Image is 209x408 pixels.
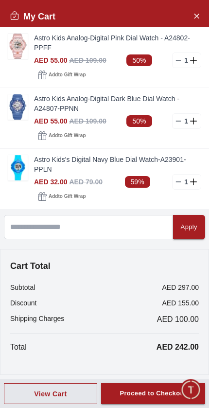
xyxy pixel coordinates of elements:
[49,70,86,80] span: Add to Gift Wrap
[158,285,198,297] span: Exchanges
[182,177,190,187] p: 1
[117,327,204,344] div: Track your Shipment
[34,117,67,125] span: AED 55.00
[10,341,27,353] p: Total
[8,155,28,180] img: ...
[180,379,202,401] div: Chat Widget
[34,389,67,399] div: View Cart
[32,307,112,319] span: Nearest Store Locator
[49,192,86,201] span: Add to Gift Wrap
[127,265,152,271] span: 07:29 PM
[10,259,199,273] h4: Cart Total
[34,178,67,186] span: AED 32.00
[10,314,64,325] p: Shipping Charges
[173,215,205,239] button: Apply
[4,383,97,404] button: View Cart
[69,117,106,125] span: AED 109.00
[69,56,106,64] span: AED 109.00
[125,176,150,188] span: 59%
[104,282,147,300] div: Services
[123,304,204,322] div: Request a callback
[10,283,35,292] p: Subtotal
[126,115,152,127] span: 50%
[40,282,99,300] div: New Enquiry
[14,236,146,268] span: Hello! I'm your Time House Watches Support Assistant. How can I assist you [DATE]?
[162,298,199,308] p: AED 155.00
[34,190,89,203] button: Addto Gift Wrap
[123,330,198,341] span: Track your Shipment
[34,33,201,53] a: Astro Kids Analog-Digital Pink Dial Watch - A24802-PPFF
[157,341,199,353] p: AED 242.00
[126,54,152,66] span: 50%
[152,282,204,300] div: Exchanges
[69,178,102,186] span: AED 79.00
[120,388,186,399] div: Proceed to Checkout
[47,285,93,297] span: New Enquiry
[34,68,89,82] button: Addto Gift Wrap
[182,116,190,126] p: 1
[185,5,204,24] em: Minimize
[189,8,204,23] button: Close Account
[10,298,36,308] p: Discount
[49,131,86,141] span: Add to Gift Wrap
[34,56,67,64] span: AED 55.00
[10,10,55,23] h2: My Cart
[49,10,148,19] div: [PERSON_NAME]
[34,129,89,142] button: Addto Gift Wrap
[157,314,199,325] span: AED 100.00
[162,283,199,292] p: AED 297.00
[181,222,197,233] div: Apply
[129,307,198,319] span: Request a callback
[34,155,201,174] a: Astro Kids's Digital Navy Blue Dial Watch-A23901-PPLN
[110,285,141,297] span: Services
[8,34,28,59] img: ...
[27,6,44,23] img: Profile picture of Zoe
[8,94,28,120] img: ...
[182,55,190,65] p: 1
[34,94,201,113] a: Astro Kids Analog-Digital Dark Blue Dial Watch - A24807-PPNN
[101,383,205,404] button: Proceed to Checkout
[26,304,118,322] div: Nearest Store Locator
[5,5,24,24] em: Back
[7,218,209,228] div: [PERSON_NAME]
